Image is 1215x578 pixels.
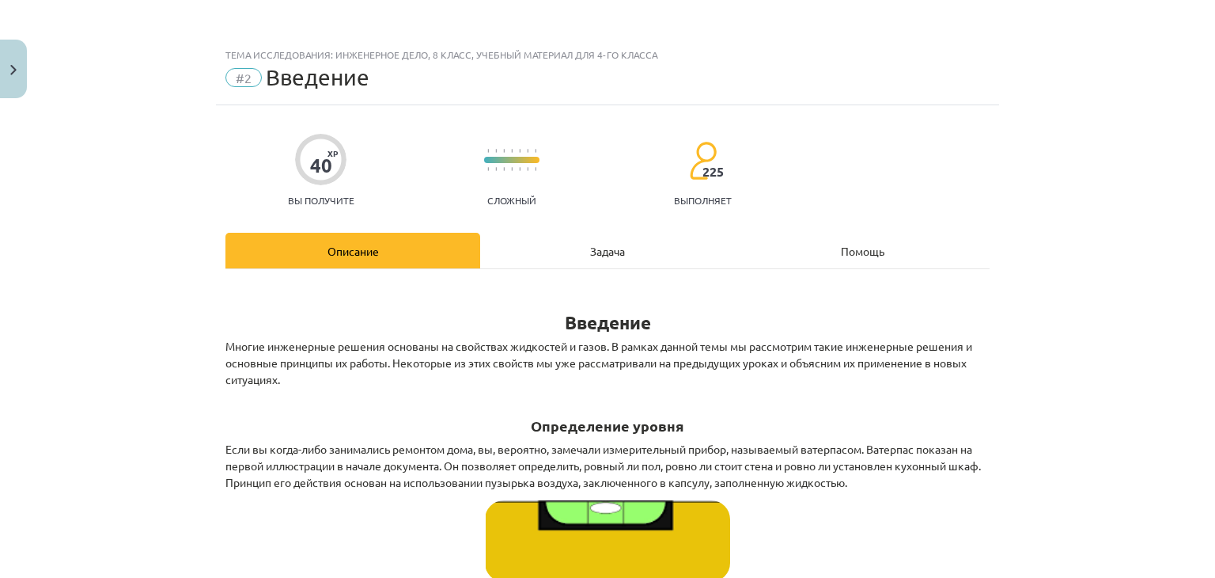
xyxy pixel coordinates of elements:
font: Помощь [841,244,884,258]
font: Введение [565,311,651,334]
font: XP [327,147,338,159]
img: icon-short-line-57e1e144782c952c97e751825c79c345078a6d821885a25fce030b3d8c18986b.svg [519,167,520,171]
font: выполняет [674,194,732,207]
img: icon-short-line-57e1e144782c952c97e751825c79c345078a6d821885a25fce030b3d8c18986b.svg [535,149,536,153]
img: icon-short-line-57e1e144782c952c97e751825c79c345078a6d821885a25fce030b3d8c18986b.svg [527,149,528,153]
img: icon-short-line-57e1e144782c952c97e751825c79c345078a6d821885a25fce030b3d8c18986b.svg [535,167,536,171]
img: icon-short-line-57e1e144782c952c97e751825c79c345078a6d821885a25fce030b3d8c18986b.svg [495,167,497,171]
img: icon-short-line-57e1e144782c952c97e751825c79c345078a6d821885a25fce030b3d8c18986b.svg [503,149,505,153]
font: Введение [266,64,369,90]
img: icon-short-line-57e1e144782c952c97e751825c79c345078a6d821885a25fce030b3d8c18986b.svg [511,167,513,171]
font: 40 [310,153,332,177]
img: students-c634bb4e5e11cddfef0936a35e636f08e4e9abd3cc4e673bd6f9a4125e45ecb1.svg [689,141,717,181]
font: Вы получите [288,194,354,207]
font: Задача [590,244,625,258]
font: Описание [327,244,379,258]
font: Определение уровня [531,416,684,435]
font: Тема исследования: Инженерное дело, 8 класс, учебный материал для 4-го класса [225,48,657,61]
img: icon-short-line-57e1e144782c952c97e751825c79c345078a6d821885a25fce030b3d8c18986b.svg [495,149,497,153]
img: icon-short-line-57e1e144782c952c97e751825c79c345078a6d821885a25fce030b3d8c18986b.svg [487,149,489,153]
img: icon-close-lesson-0947bae3869378f0d4975bcd49f059093ad1ed9edebbc8119c70593378902aed.svg [10,65,17,75]
font: Если вы когда-либо занимались ремонтом дома, вы, вероятно, замечали измерительный прибор, называе... [225,442,981,489]
img: icon-short-line-57e1e144782c952c97e751825c79c345078a6d821885a25fce030b3d8c18986b.svg [503,167,505,171]
img: icon-short-line-57e1e144782c952c97e751825c79c345078a6d821885a25fce030b3d8c18986b.svg [511,149,513,153]
img: icon-short-line-57e1e144782c952c97e751825c79c345078a6d821885a25fce030b3d8c18986b.svg [519,149,520,153]
font: #2 [236,70,252,86]
font: Сложный [487,194,536,207]
font: 225 [702,163,724,180]
img: icon-short-line-57e1e144782c952c97e751825c79c345078a6d821885a25fce030b3d8c18986b.svg [487,167,489,171]
font: Многие инженерные решения основаны на свойствах жидкостей и газов. В рамках данной темы мы рассмо... [225,339,972,386]
img: icon-short-line-57e1e144782c952c97e751825c79c345078a6d821885a25fce030b3d8c18986b.svg [527,167,528,171]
